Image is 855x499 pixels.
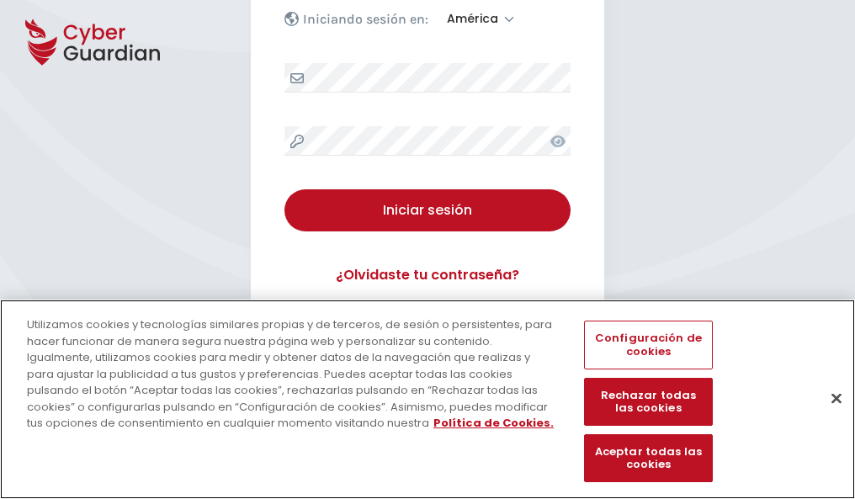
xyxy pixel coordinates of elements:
button: Cerrar [818,380,855,417]
button: Iniciar sesión [284,189,571,231]
a: ¿Olvidaste tu contraseña? [284,265,571,285]
a: Más información sobre su privacidad, se abre en una nueva pestaña [433,415,554,431]
div: Utilizamos cookies y tecnologías similares propias y de terceros, de sesión o persistentes, para ... [27,316,559,432]
button: Rechazar todas las cookies [584,378,712,426]
button: Aceptar todas las cookies [584,434,712,482]
button: Configuración de cookies, Abre el cuadro de diálogo del centro de preferencias. [584,321,712,369]
div: Iniciar sesión [297,200,558,220]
